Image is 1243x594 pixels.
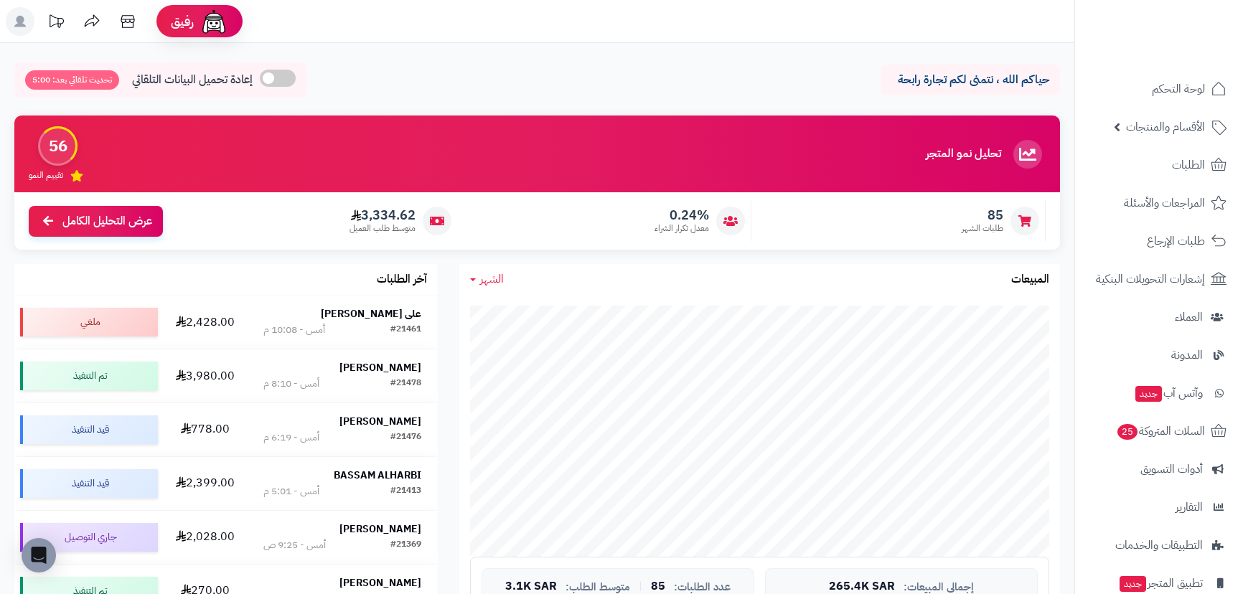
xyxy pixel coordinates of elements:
[390,430,421,445] div: #21476
[390,377,421,391] div: #21478
[350,207,416,223] span: 3,334.62
[390,484,421,499] div: #21413
[20,523,158,552] div: جاري التوصيل
[1084,414,1234,448] a: السلات المتروكة25
[263,538,326,552] div: أمس - 9:25 ص
[1124,193,1205,213] span: المراجعات والأسئلة
[1118,573,1203,593] span: تطبيق المتجر
[20,469,158,498] div: قيد التنفيذ
[339,575,421,590] strong: [PERSON_NAME]
[1084,300,1234,334] a: العملاء
[334,468,421,483] strong: BASSAM ALHARBI
[1117,424,1138,440] span: 25
[1152,79,1205,99] span: لوحة التحكم
[651,580,665,593] span: 85
[164,349,247,402] td: 3,980.00
[62,213,152,230] span: عرض التحليل الكامل
[505,580,557,593] span: 3.1K SAR
[164,403,247,456] td: 778.00
[164,457,247,510] td: 2,399.00
[904,581,974,593] span: إجمالي المبيعات:
[480,270,504,288] span: الشهر
[1120,576,1146,592] span: جديد
[164,511,247,564] td: 2,028.00
[263,430,319,445] div: أمس - 6:19 م
[1084,262,1234,296] a: إشعارات التحويلات البنكية
[263,484,319,499] div: أمس - 5:01 م
[1140,459,1203,479] span: أدوات التسويق
[339,414,421,429] strong: [PERSON_NAME]
[1084,490,1234,524] a: التقارير
[1115,535,1203,555] span: التطبيقات والخدمات
[1175,307,1203,327] span: العملاء
[470,271,504,288] a: الشهر
[1147,231,1205,251] span: طلبات الإرجاع
[20,362,158,390] div: تم التنفيذ
[1084,528,1234,562] a: التطبيقات والخدمات
[1134,383,1203,403] span: وآتس آب
[350,222,416,235] span: متوسط طلب العميل
[164,296,247,349] td: 2,428.00
[1116,421,1205,441] span: السلات المتروكة
[1176,497,1203,517] span: التقارير
[29,206,163,237] a: عرض التحليل الكامل
[1084,376,1234,410] a: وآتس آبجديد
[321,306,421,321] strong: على [PERSON_NAME]
[639,581,642,592] span: |
[377,273,427,286] h3: آخر الطلبات
[655,207,709,223] span: 0.24%
[1096,269,1205,289] span: إشعارات التحويلات البنكية
[926,148,1001,161] h3: تحليل نمو المتجر
[200,7,228,36] img: ai-face.png
[1135,386,1162,402] span: جديد
[1172,155,1205,175] span: الطلبات
[263,323,325,337] div: أمس - 10:08 م
[1084,72,1234,106] a: لوحة التحكم
[20,415,158,444] div: قيد التنفيذ
[132,72,253,88] span: إعادة تحميل البيانات التلقائي
[38,7,74,39] a: تحديثات المنصة
[1084,224,1234,258] a: طلبات الإرجاع
[22,538,56,572] div: Open Intercom Messenger
[339,360,421,375] strong: [PERSON_NAME]
[171,13,194,30] span: رفيق
[891,72,1049,88] p: حياكم الله ، نتمنى لكم تجارة رابحة
[1084,452,1234,486] a: أدوات التسويق
[962,222,1003,235] span: طلبات الشهر
[1011,273,1049,286] h3: المبيعات
[1084,148,1234,182] a: الطلبات
[566,581,630,593] span: متوسط الطلب:
[829,580,895,593] span: 265.4K SAR
[1084,186,1234,220] a: المراجعات والأسئلة
[1171,345,1203,365] span: المدونة
[29,169,63,181] span: تقييم النمو
[962,207,1003,223] span: 85
[339,522,421,537] strong: [PERSON_NAME]
[20,308,158,336] div: ملغي
[1084,338,1234,372] a: المدونة
[390,323,421,337] div: #21461
[390,538,421,552] div: #21369
[263,377,319,391] div: أمس - 8:10 م
[655,222,709,235] span: معدل تكرار الشراء
[1126,117,1205,137] span: الأقسام والمنتجات
[25,70,119,90] span: تحديث تلقائي بعد: 5:00
[674,581,731,593] span: عدد الطلبات:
